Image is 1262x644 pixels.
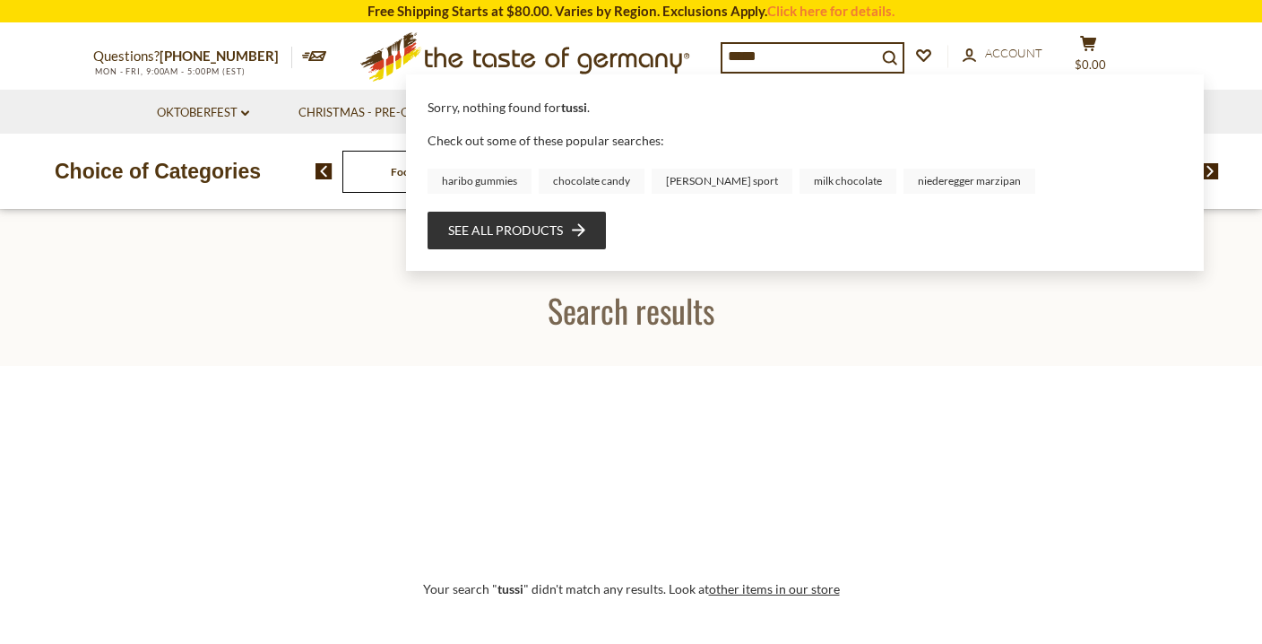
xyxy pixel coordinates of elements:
[406,74,1204,271] div: Instant Search Results
[539,169,644,194] a: chocolate candy
[903,169,1035,194] a: niederegger marzipan
[448,221,585,240] a: See all products
[428,99,1182,130] div: Sorry, nothing found for .
[428,169,532,194] a: haribo gummies
[160,48,279,64] a: [PHONE_NUMBER]
[423,581,840,596] span: Your search " " didn't match any results. Look at
[963,44,1042,64] a: Account
[497,581,523,596] b: tussi
[767,3,895,19] a: Click here for details.
[1202,163,1219,179] img: next arrow
[428,130,1182,194] div: Check out some of these popular searches:
[391,165,476,178] a: Food By Category
[652,169,792,194] a: [PERSON_NAME] sport
[1061,35,1115,80] button: $0.00
[298,103,452,123] a: Christmas - PRE-ORDER
[93,45,292,68] p: Questions?
[93,66,246,76] span: MON - FRI, 9:00AM - 5:00PM (EST)
[1075,57,1106,72] span: $0.00
[561,100,587,115] b: tussi
[157,103,249,123] a: Oktoberfest
[985,46,1042,60] span: Account
[709,581,840,596] a: other items in our store
[800,169,896,194] a: milk chocolate
[315,163,333,179] img: previous arrow
[56,290,1206,330] h1: Search results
